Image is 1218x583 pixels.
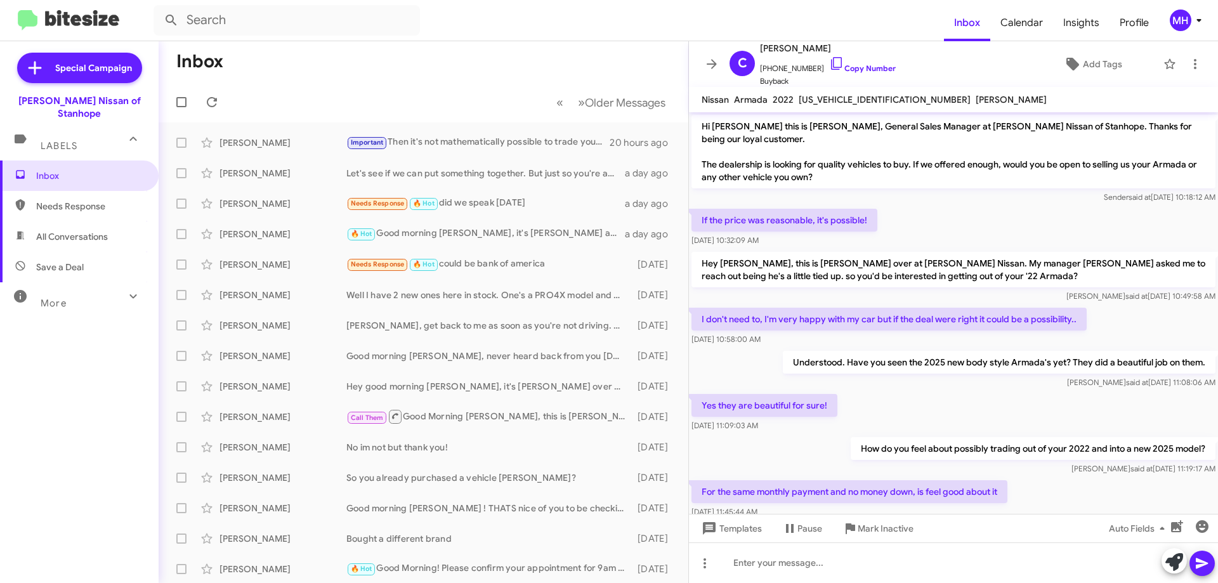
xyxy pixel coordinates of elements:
[772,517,832,540] button: Pause
[346,167,625,180] div: Let's see if we can put something together. But just so you're aware, the new payment on the 2025...
[17,53,142,83] a: Special Campaign
[797,517,822,540] span: Pause
[219,197,346,210] div: [PERSON_NAME]
[346,441,631,454] div: No im not but thank you!
[631,563,678,575] div: [DATE]
[1110,4,1159,41] a: Profile
[219,289,346,301] div: [PERSON_NAME]
[556,95,563,110] span: «
[631,532,678,545] div: [DATE]
[689,517,772,540] button: Templates
[1126,377,1148,387] span: said at
[346,319,631,332] div: [PERSON_NAME], get back to me as soon as you're not driving. You're in a great spot right now! Ta...
[691,394,837,417] p: Yes they are beautiful for sure!
[990,4,1053,41] a: Calendar
[351,199,405,207] span: Needs Response
[351,565,372,573] span: 🔥 Hot
[760,56,896,75] span: [PHONE_NUMBER]
[346,471,631,484] div: So you already purchased a vehicle [PERSON_NAME]?
[1109,517,1170,540] span: Auto Fields
[1125,291,1148,301] span: said at
[625,167,678,180] div: a day ago
[346,532,631,545] div: Bought a different brand
[760,75,896,88] span: Buyback
[154,5,420,36] input: Search
[219,136,346,149] div: [PERSON_NAME]
[760,41,896,56] span: [PERSON_NAME]
[631,350,678,362] div: [DATE]
[219,563,346,575] div: [PERSON_NAME]
[851,437,1215,460] p: How do you feel about possibly trading out of your 2022 and into a new 2025 model?
[832,517,924,540] button: Mark Inactive
[773,94,794,105] span: 2022
[1083,53,1122,75] span: Add Tags
[219,228,346,240] div: [PERSON_NAME]
[631,289,678,301] div: [DATE]
[36,230,108,243] span: All Conversations
[578,95,585,110] span: »
[691,421,758,430] span: [DATE] 11:09:03 AM
[1053,4,1110,41] a: Insights
[346,196,625,211] div: did we speak [DATE]
[702,94,729,105] span: Nissan
[799,94,971,105] span: [US_VEHICLE_IDENTIFICATION_NUMBER]
[625,197,678,210] div: a day ago
[1159,10,1204,31] button: MH
[346,257,631,272] div: could be bank of america
[36,169,144,182] span: Inbox
[219,502,346,514] div: [PERSON_NAME]
[1027,53,1157,75] button: Add Tags
[858,517,913,540] span: Mark Inactive
[219,441,346,454] div: [PERSON_NAME]
[55,62,132,74] span: Special Campaign
[1130,464,1153,473] span: said at
[691,252,1215,287] p: Hey [PERSON_NAME], this is [PERSON_NAME] over at [PERSON_NAME] Nissan. My manager [PERSON_NAME] a...
[41,298,67,309] span: More
[346,502,631,514] div: Good morning [PERSON_NAME] ! THATS nice of you to be checking in, unfortunately I am not sure on ...
[1071,464,1215,473] span: [PERSON_NAME] [DATE] 11:19:17 AM
[351,230,372,238] span: 🔥 Hot
[351,260,405,268] span: Needs Response
[346,380,631,393] div: Hey good morning [PERSON_NAME], it's [PERSON_NAME] over at [PERSON_NAME] Nissan. Just wanted to k...
[1066,291,1215,301] span: [PERSON_NAME] [DATE] 10:49:58 AM
[346,350,631,362] div: Good morning [PERSON_NAME], never heard back from you [DATE]. Have you thought about the Pathfind...
[1099,517,1180,540] button: Auto Fields
[691,308,1087,331] p: I don't need to, I'm very happy with my car but if the deal were right it could be a possibility..
[631,410,678,423] div: [DATE]
[351,414,384,422] span: Call Them
[346,135,610,150] div: Then it's not mathematically possible to trade your current Pathfinder with about $20K of negativ...
[36,261,84,273] span: Save a Deal
[1129,192,1151,202] span: said at
[625,228,678,240] div: a day ago
[346,409,631,424] div: Good Morning [PERSON_NAME], this is [PERSON_NAME], [PERSON_NAME] asked me to reach out on his beh...
[549,89,673,115] nav: Page navigation example
[944,4,990,41] a: Inbox
[176,51,223,72] h1: Inbox
[351,138,384,147] span: Important
[219,258,346,271] div: [PERSON_NAME]
[783,351,1215,374] p: Understood. Have you seen the 2025 new body style Armada's yet? They did a beautiful job on them.
[691,235,759,245] span: [DATE] 10:32:09 AM
[36,200,144,213] span: Needs Response
[976,94,1047,105] span: [PERSON_NAME]
[346,226,625,241] div: Good morning [PERSON_NAME], it's [PERSON_NAME] at [PERSON_NAME] Nissan. Just wanted to thank you ...
[699,517,762,540] span: Templates
[1104,192,1215,202] span: Sender [DATE] 10:18:12 AM
[219,532,346,545] div: [PERSON_NAME]
[1170,10,1191,31] div: MH
[219,380,346,393] div: [PERSON_NAME]
[219,410,346,423] div: [PERSON_NAME]
[219,167,346,180] div: [PERSON_NAME]
[549,89,571,115] button: Previous
[691,115,1215,188] p: Hi [PERSON_NAME] this is [PERSON_NAME], General Sales Manager at [PERSON_NAME] Nissan of Stanhope...
[829,63,896,73] a: Copy Number
[570,89,673,115] button: Next
[631,471,678,484] div: [DATE]
[691,209,877,232] p: If the price was reasonable, it's possible!
[346,561,631,576] div: Good Morning! Please confirm your appointment for 9am [DATE] at [PERSON_NAME] Nissan. Please ask ...
[610,136,678,149] div: 20 hours ago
